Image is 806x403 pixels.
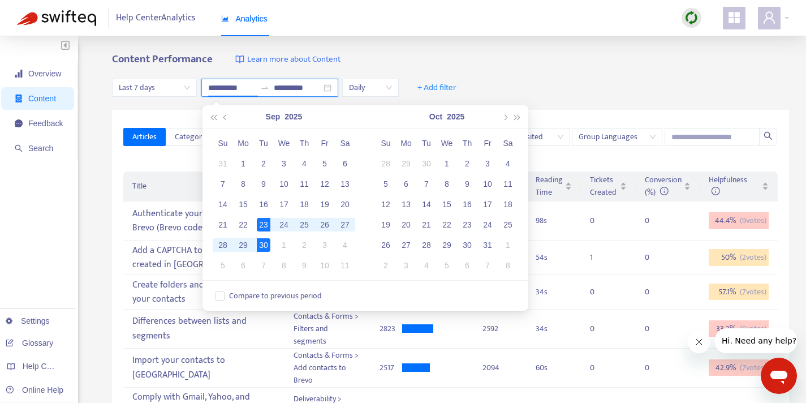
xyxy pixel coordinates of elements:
th: Tu [416,133,437,153]
span: Group Languages [579,128,656,145]
a: Settings [6,316,50,325]
td: 2025-11-02 [376,255,396,276]
div: 29 [440,238,454,252]
td: Contacts & Forms > Add contacts to Brevo [285,349,370,388]
button: Articles [123,128,166,146]
div: 5 [379,177,393,191]
iframe: Close message [688,331,710,353]
div: 27 [338,218,352,231]
div: 31 [481,238,494,252]
td: 2025-10-03 [477,153,498,174]
td: 2025-10-25 [498,215,518,235]
th: Reading Time [527,172,581,201]
div: 29 [236,238,250,252]
div: 1 [440,157,454,170]
span: Help Centers [23,362,69,371]
div: 4 [298,157,311,170]
td: 2025-11-08 [498,255,518,276]
b: Content Performance [112,50,213,68]
div: 11 [338,259,352,272]
td: 2025-09-19 [314,194,335,215]
td: 2025-10-31 [477,235,498,255]
div: Add a CAPTCHA to a sign-up form created in [GEOGRAPHIC_DATA] [132,241,275,274]
td: 2025-09-04 [294,153,314,174]
div: 30 [460,238,474,252]
div: 0 [590,215,613,227]
td: 2025-10-14 [416,194,437,215]
span: Overview [28,69,61,78]
td: 2025-09-23 [253,215,274,235]
div: 15 [236,198,250,211]
span: area-chart [221,15,229,23]
td: 2025-09-07 [213,174,233,194]
td: 2025-09-28 [213,235,233,255]
td: 2025-10-08 [274,255,294,276]
div: 5 [318,157,331,170]
img: sync.dc5367851b00ba804db3.png [684,11,699,25]
span: user [762,11,776,24]
div: 7 [216,177,230,191]
span: Last 7 days [119,79,190,96]
div: 2823 [380,323,402,335]
td: 2025-09-18 [294,194,314,215]
span: search [15,144,23,152]
span: Categories [175,131,211,143]
div: 8 [440,177,454,191]
div: 10 [481,177,494,191]
div: 12 [379,198,393,211]
div: 6 [460,259,474,272]
td: 2025-10-06 [396,174,416,194]
div: 2 [257,157,270,170]
div: 16 [257,198,270,211]
span: ( 2 votes) [740,251,766,264]
td: 2025-10-05 [213,255,233,276]
td: 2025-09-29 [396,153,416,174]
td: 2025-09-06 [335,153,355,174]
div: 17 [277,198,291,211]
span: ( 6 votes) [740,323,766,335]
span: Analytics [221,14,268,23]
td: 2025-10-12 [376,194,396,215]
td: 2025-10-03 [314,235,335,255]
div: 6 [236,259,250,272]
button: + Add filter [409,79,465,97]
div: 26 [379,238,393,252]
div: 4 [501,157,515,170]
td: 2025-11-06 [457,255,477,276]
td: 2025-10-01 [437,153,457,174]
td: 2025-10-27 [396,235,416,255]
div: 7 [481,259,494,272]
div: 0 [645,286,667,298]
div: 2094 [482,362,518,374]
div: 13 [338,177,352,191]
div: 22 [440,218,454,231]
th: Su [376,133,396,153]
td: 2025-10-23 [457,215,477,235]
img: image-link [235,55,244,64]
span: Tickets Created [590,174,618,199]
div: 25 [501,218,515,231]
div: 14 [420,198,433,211]
div: 10 [277,177,291,191]
div: 6 [338,157,352,170]
th: Th [294,133,314,153]
td: 2025-09-22 [233,215,253,235]
td: 2025-09-12 [314,174,335,194]
td: 2025-11-01 [498,235,518,255]
div: 12 [318,177,331,191]
span: search [764,131,773,140]
button: Categories [166,128,220,146]
td: 2025-09-21 [213,215,233,235]
th: Tickets Created [581,172,636,201]
div: 0 [590,286,613,298]
div: 2517 [380,362,402,374]
div: 29 [399,157,413,170]
td: 2025-09-14 [213,194,233,215]
div: 24 [277,218,291,231]
span: Help Center Analytics [116,7,196,29]
div: 44.4 % [709,212,769,229]
td: 2025-10-10 [314,255,335,276]
div: 1 [236,157,250,170]
div: 18 [298,198,311,211]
